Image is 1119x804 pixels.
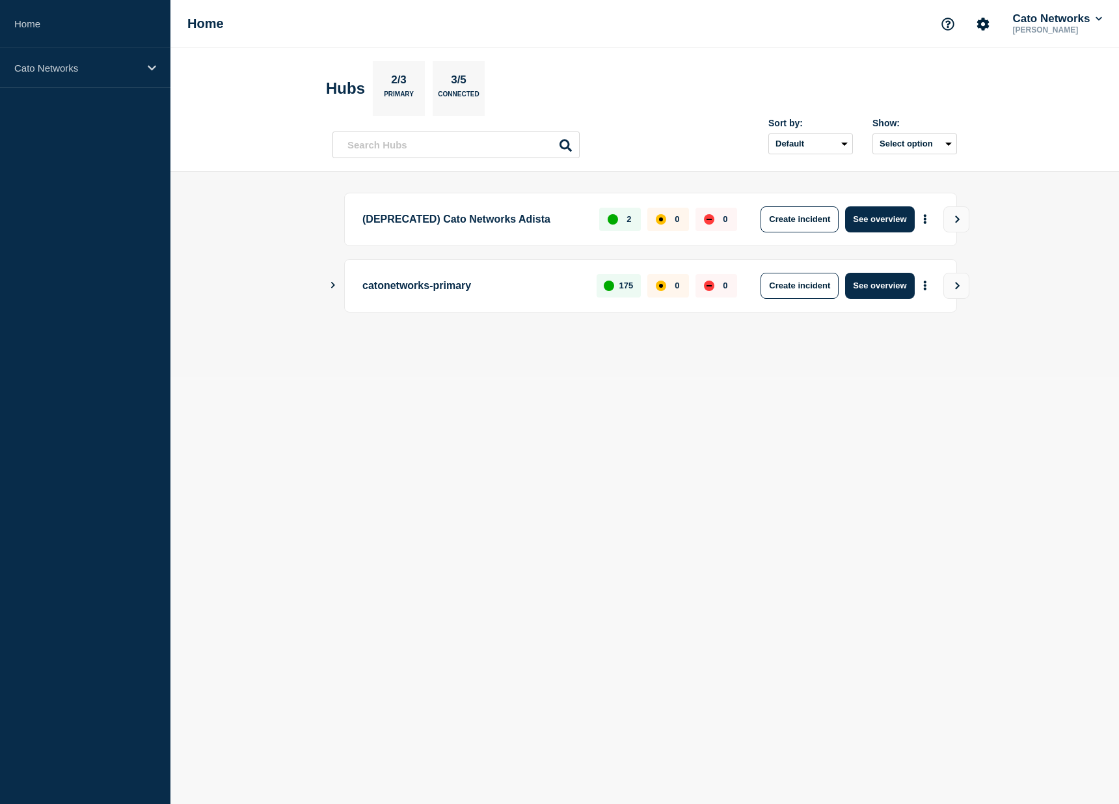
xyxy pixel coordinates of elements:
button: See overview [845,273,914,299]
button: View [943,206,969,232]
select: Sort by [768,133,853,154]
div: up [608,214,618,225]
div: up [604,281,614,291]
p: 2 [627,214,631,224]
h1: Home [187,16,224,31]
p: 0 [675,281,679,290]
div: Show: [872,118,957,128]
div: down [704,281,714,291]
p: (DEPRECATED) Cato Networks Adista [362,206,584,232]
button: View [943,273,969,299]
p: catonetworks-primary [362,273,582,299]
p: 0 [723,281,727,290]
p: Primary [384,90,414,104]
div: down [704,214,714,225]
button: Select option [872,133,957,154]
button: More actions [917,207,934,231]
div: Sort by: [768,118,853,128]
button: See overview [845,206,914,232]
p: Cato Networks [14,62,139,74]
p: 175 [619,281,634,290]
button: Support [934,10,962,38]
input: Search Hubs [332,132,580,158]
button: More actions [917,273,934,298]
button: Create incident [761,273,839,299]
button: Show Connected Hubs [330,281,336,290]
p: 3/5 [446,74,472,90]
p: Connected [438,90,479,104]
button: Cato Networks [1010,12,1105,25]
p: [PERSON_NAME] [1010,25,1105,35]
p: 0 [675,214,679,224]
div: affected [656,281,666,291]
button: Account settings [969,10,997,38]
h2: Hubs [326,79,365,98]
p: 0 [723,214,727,224]
p: 2/3 [386,74,412,90]
div: affected [656,214,666,225]
button: Create incident [761,206,839,232]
